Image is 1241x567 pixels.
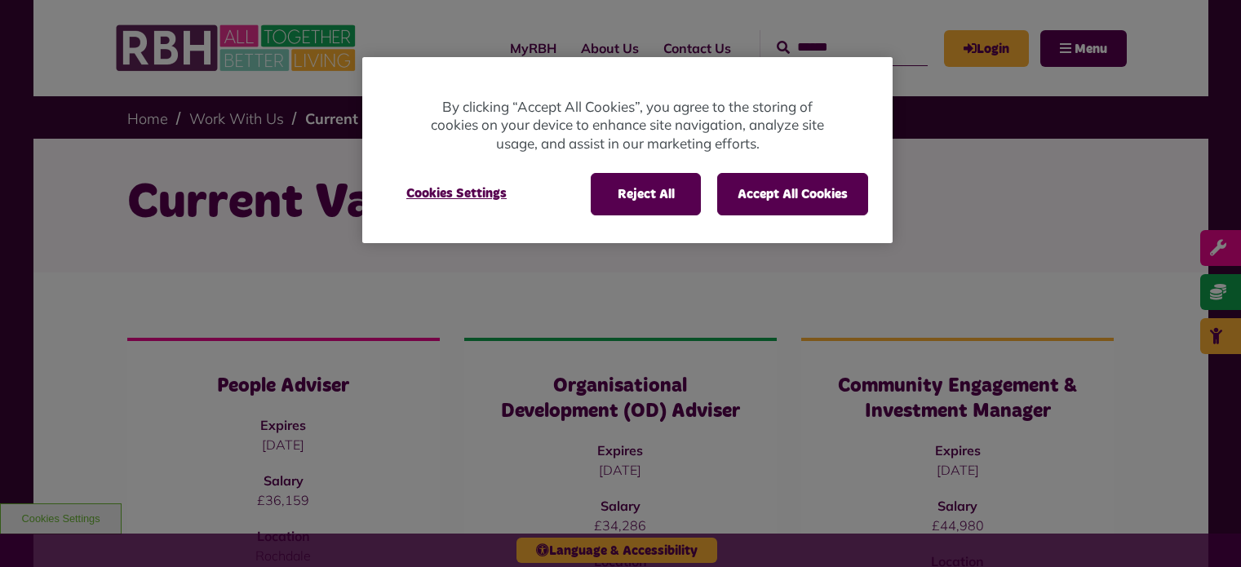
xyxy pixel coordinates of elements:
[428,98,827,153] p: By clicking “Accept All Cookies”, you agree to the storing of cookies on your device to enhance s...
[387,173,526,214] button: Cookies Settings
[717,173,868,215] button: Accept All Cookies
[362,57,893,244] div: Privacy
[362,57,893,244] div: Cookie banner
[591,173,701,215] button: Reject All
